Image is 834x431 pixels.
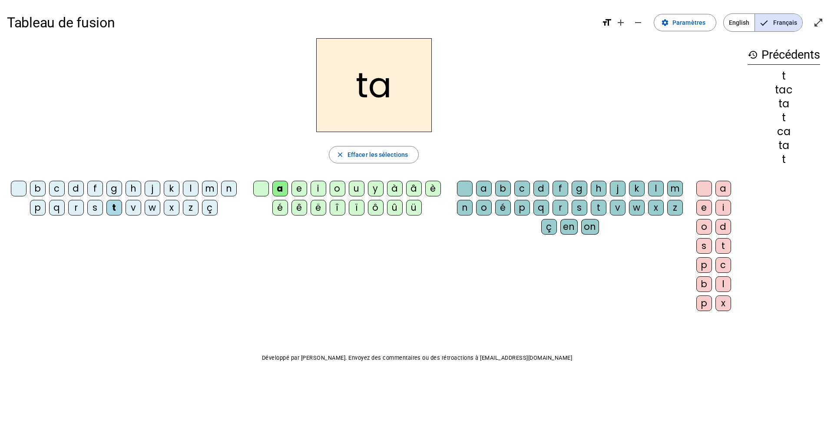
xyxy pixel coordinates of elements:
[387,200,403,215] div: û
[810,14,827,31] button: Entrer en plein écran
[291,181,307,196] div: e
[633,17,643,28] mat-icon: remove
[648,181,664,196] div: l
[183,181,199,196] div: l
[667,200,683,215] div: z
[272,200,288,215] div: é
[87,181,103,196] div: f
[616,17,626,28] mat-icon: add
[748,50,758,60] mat-icon: history
[349,200,364,215] div: ï
[591,181,606,196] div: h
[715,257,731,273] div: c
[495,181,511,196] div: b
[696,276,712,292] div: b
[696,238,712,254] div: s
[715,181,731,196] div: a
[7,9,595,36] h1: Tableau de fusion
[629,200,645,215] div: w
[330,200,345,215] div: î
[336,151,344,159] mat-icon: close
[533,200,549,215] div: q
[724,14,755,31] span: English
[553,181,568,196] div: f
[347,149,408,160] span: Effacer les sélections
[311,181,326,196] div: i
[602,17,612,28] mat-icon: format_size
[560,219,578,235] div: en
[723,13,803,32] mat-button-toggle-group: Language selection
[696,257,712,273] div: p
[696,295,712,311] div: p
[667,181,683,196] div: m
[329,146,419,163] button: Effacer les sélections
[715,295,731,311] div: x
[715,238,731,254] div: t
[629,14,647,31] button: Diminuer la taille de la police
[30,200,46,215] div: p
[495,200,511,215] div: é
[316,38,432,132] h2: ta
[406,181,422,196] div: â
[654,14,716,31] button: Paramètres
[368,181,384,196] div: y
[748,71,820,81] div: t
[696,200,712,215] div: e
[311,200,326,215] div: ë
[610,200,625,215] div: v
[696,219,712,235] div: o
[7,353,827,363] p: Développé par [PERSON_NAME]. Envoyez des commentaires ou des rétroactions à [EMAIL_ADDRESS][DOMAI...
[126,200,141,215] div: v
[715,276,731,292] div: l
[425,181,441,196] div: è
[533,181,549,196] div: d
[541,219,557,235] div: ç
[610,181,625,196] div: j
[145,200,160,215] div: w
[406,200,422,215] div: ü
[748,126,820,137] div: ca
[68,181,84,196] div: d
[68,200,84,215] div: r
[145,181,160,196] div: j
[748,45,820,65] h3: Précédents
[514,181,530,196] div: c
[755,14,802,31] span: Français
[164,181,179,196] div: k
[715,219,731,235] div: d
[87,200,103,215] div: s
[49,200,65,215] div: q
[813,17,824,28] mat-icon: open_in_full
[672,17,705,28] span: Paramètres
[106,200,122,215] div: t
[591,200,606,215] div: t
[514,200,530,215] div: p
[30,181,46,196] div: b
[553,200,568,215] div: r
[183,200,199,215] div: z
[648,200,664,215] div: x
[387,181,403,196] div: à
[476,181,492,196] div: a
[202,181,218,196] div: m
[572,200,587,215] div: s
[661,19,669,27] mat-icon: settings
[629,181,645,196] div: k
[221,181,237,196] div: n
[581,219,599,235] div: on
[49,181,65,196] div: c
[202,200,218,215] div: ç
[612,14,629,31] button: Augmenter la taille de la police
[476,200,492,215] div: o
[748,140,820,151] div: ta
[748,113,820,123] div: t
[715,200,731,215] div: i
[748,154,820,165] div: t
[291,200,307,215] div: ê
[368,200,384,215] div: ô
[748,85,820,95] div: tac
[349,181,364,196] div: u
[106,181,122,196] div: g
[572,181,587,196] div: g
[272,181,288,196] div: a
